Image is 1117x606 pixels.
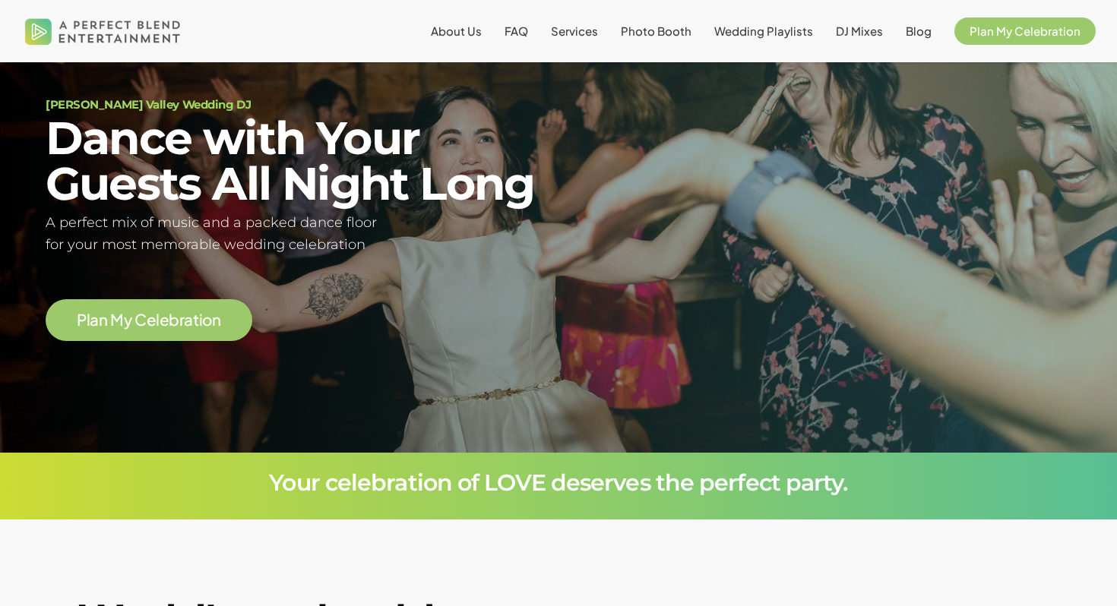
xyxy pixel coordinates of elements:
span: y [124,312,132,328]
span: n [99,312,108,328]
span: Blog [906,24,932,38]
span: P [77,312,87,328]
a: FAQ [505,25,528,37]
h3: Your celebration of LOVE deserves the perfect party. [46,472,1071,494]
span: About Us [431,24,482,38]
span: Services [551,24,598,38]
span: a [184,312,193,328]
span: Photo Booth [621,24,691,38]
span: DJ Mixes [836,24,883,38]
span: a [90,312,99,328]
a: DJ Mixes [836,25,883,37]
img: A Perfect Blend Entertainment [21,6,185,56]
span: t [193,312,199,328]
span: FAQ [505,24,528,38]
a: Services [551,25,598,37]
span: r [179,312,185,328]
span: C [134,312,147,328]
a: Plan My Celebration [954,25,1096,37]
span: Plan My Celebration [970,24,1081,38]
span: e [160,312,169,328]
span: l [87,312,90,328]
span: Wedding Playlists [714,24,813,38]
span: b [169,312,179,328]
span: l [156,312,160,328]
h2: Dance with Your Guests All Night Long [46,115,540,207]
span: e [147,312,157,328]
span: M [110,312,124,328]
a: Blog [906,25,932,37]
span: i [199,312,203,328]
a: About Us [431,25,482,37]
span: o [202,312,212,328]
a: Photo Booth [621,25,691,37]
a: Plan My Celebration [77,311,220,329]
h1: [PERSON_NAME] Valley Wedding DJ [46,99,540,110]
a: Wedding Playlists [714,25,813,37]
h5: A perfect mix of music and a packed dance floor for your most memorable wedding celebration [46,212,540,256]
span: n [212,312,221,328]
